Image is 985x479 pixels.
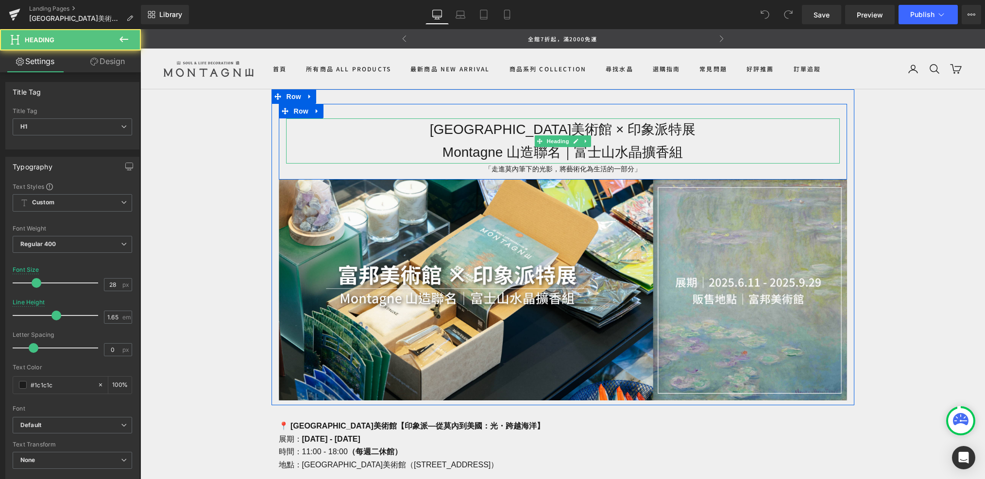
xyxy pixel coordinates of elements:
i: Default [20,421,41,429]
p: 時間：11:00 - 18:00 [138,416,707,429]
b: Custom [32,198,54,207]
span: Publish [910,11,934,18]
div: Font [13,405,132,412]
button: Undo [755,5,775,24]
span: Save [814,10,830,20]
p: 📍 [138,391,707,403]
b: Regular 400 [20,240,56,248]
summary: 常見問題 [559,35,587,45]
span: Library [159,10,182,19]
span: px [122,281,131,288]
strong: （每週二休館） [207,418,262,427]
a: Design [72,50,143,72]
nav: 主要導覽 [133,35,747,45]
a: 好評推薦 [606,35,634,45]
p: 地點：[GEOGRAPHIC_DATA]美術館（[STREET_ADDRESS]） [138,429,707,442]
div: Font Size [13,266,39,273]
div: Text Color [13,364,132,371]
button: Publish [899,5,958,24]
div: Title Tag [13,83,41,96]
div: Title Tag [13,108,132,115]
summary: 選購指南 [512,35,540,45]
button: Redo [779,5,798,24]
a: Landing Pages [29,5,141,13]
summary: 商品系列 Collection [369,35,446,45]
a: Tablet [472,5,495,24]
a: Expand / Collapse [441,106,451,118]
input: Color [31,380,93,390]
span: Row [144,60,163,75]
div: Line Height [13,299,45,306]
span: [GEOGRAPHIC_DATA]美術館 × 印象派特展 [29,15,122,22]
summary: 尋找水晶 [465,35,493,45]
a: Preview [845,5,895,24]
a: 最新商品 New Arrival [270,35,350,45]
a: New Library [141,5,189,24]
div: % [108,377,132,394]
div: Font Weight [13,225,132,232]
span: px [122,347,131,353]
a: Expand / Collapse [163,60,176,75]
div: Letter Spacing [13,331,132,338]
div: Open Intercom Messenger [952,446,975,469]
b: H1 [20,123,27,130]
p: 展期： [138,404,707,416]
strong: [GEOGRAPHIC_DATA]美術館【印象派—從莫內到美國：光・跨越海洋】 [150,393,404,401]
span: em [122,314,131,320]
span: Row [151,75,170,89]
a: 首頁 [133,35,146,45]
button: More [962,5,981,24]
strong: [DATE] - [DATE] [162,406,220,414]
a: Expand / Collapse [170,75,183,89]
span: Heading [25,36,54,44]
div: Text Transform [13,441,132,448]
span: Preview [857,10,883,20]
nav: 次要導覽 [767,34,821,46]
p: 全館7折起，滿2000免運 [388,5,458,14]
div: Typography [13,157,52,171]
b: None [20,456,35,463]
span: [GEOGRAPHIC_DATA]美術館 × 印象派特展 [289,93,555,108]
div: Text Styles [13,182,132,190]
a: Desktop [425,5,449,24]
span: Montagne 山造聯名｜富士山水晶擴香組 [302,116,543,131]
a: Mobile [495,5,519,24]
p: 「走進莫內筆下的光影，將藝術化為生活的一部分」 [146,134,699,146]
a: 所有商品 All Products [166,35,251,45]
a: Laptop [449,5,472,24]
span: Heading [404,106,430,118]
a: 訂單追蹤 [653,35,681,45]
